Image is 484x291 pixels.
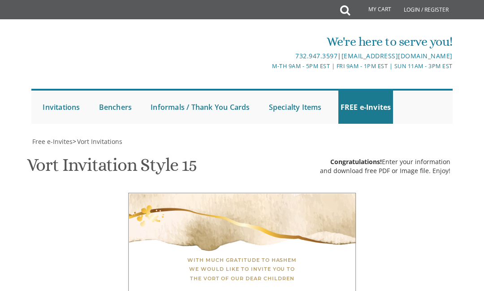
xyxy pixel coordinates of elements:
[341,52,453,60] a: [EMAIL_ADDRESS][DOMAIN_NAME]
[267,91,324,124] a: Specialty Items
[320,157,450,166] div: Enter your information
[147,256,337,283] div: With much gratitude to Hashem We would like to invite you to The vort of our dear children
[295,52,337,60] a: 732.947.3597
[320,166,450,175] div: and download free PDF or Image file. Enjoy!
[330,157,382,166] span: Congratulations!
[349,1,398,19] a: My Cart
[97,91,134,124] a: Benchers
[32,137,73,146] span: Free e-Invites
[172,33,452,51] div: We're here to serve you!
[77,137,122,146] span: Vort Invitations
[40,91,82,124] a: Invitations
[172,51,452,61] div: |
[76,137,122,146] a: Vort Invitations
[31,137,73,146] a: Free e-Invites
[27,155,197,182] h1: Vort Invitation Style 15
[73,137,122,146] span: >
[148,91,252,124] a: Informals / Thank You Cards
[338,91,393,124] a: FREE e-Invites
[172,61,452,71] div: M-Th 9am - 5pm EST | Fri 9am - 1pm EST | Sun 11am - 3pm EST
